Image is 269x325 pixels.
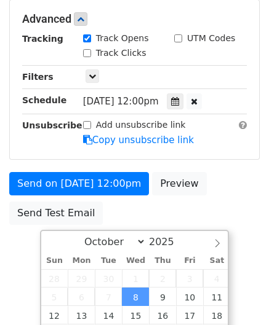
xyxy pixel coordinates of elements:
[122,288,149,306] span: October 8, 2025
[95,288,122,306] span: October 7, 2025
[22,95,66,105] strong: Schedule
[122,306,149,324] span: October 15, 2025
[176,306,203,324] span: October 17, 2025
[96,47,147,60] label: Track Clicks
[203,288,230,306] span: October 11, 2025
[68,306,95,324] span: October 13, 2025
[22,34,63,44] strong: Tracking
[207,266,269,325] iframe: Chat Widget
[41,306,68,324] span: October 12, 2025
[96,32,149,45] label: Track Opens
[9,202,103,225] a: Send Test Email
[203,306,230,324] span: October 18, 2025
[22,12,247,26] h5: Advanced
[187,32,235,45] label: UTM Codes
[95,269,122,288] span: September 30, 2025
[122,269,149,288] span: October 1, 2025
[68,257,95,265] span: Mon
[41,288,68,306] span: October 5, 2025
[149,288,176,306] span: October 9, 2025
[176,269,203,288] span: October 3, 2025
[176,257,203,265] span: Fri
[122,257,149,265] span: Wed
[95,257,122,265] span: Tue
[152,172,206,195] a: Preview
[41,269,68,288] span: September 28, 2025
[203,269,230,288] span: October 4, 2025
[68,269,95,288] span: September 29, 2025
[176,288,203,306] span: October 10, 2025
[203,257,230,265] span: Sat
[149,257,176,265] span: Thu
[146,236,190,248] input: Year
[149,269,176,288] span: October 2, 2025
[83,96,159,107] span: [DATE] 12:00pm
[83,135,194,146] a: Copy unsubscribe link
[95,306,122,324] span: October 14, 2025
[149,306,176,324] span: October 16, 2025
[41,257,68,265] span: Sun
[68,288,95,306] span: October 6, 2025
[22,120,82,130] strong: Unsubscribe
[9,172,149,195] a: Send on [DATE] 12:00pm
[22,72,54,82] strong: Filters
[96,119,186,131] label: Add unsubscribe link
